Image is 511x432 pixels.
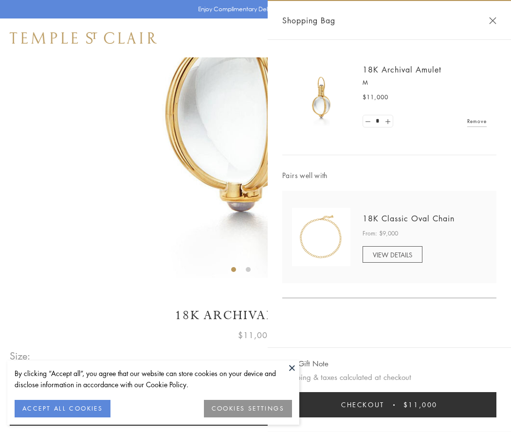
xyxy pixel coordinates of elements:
[282,170,496,181] span: Pairs well with
[292,208,350,266] img: N88865-OV18
[467,116,487,126] a: Remove
[282,392,496,417] button: Checkout $11,000
[363,64,441,75] a: 18K Archival Amulet
[363,115,373,127] a: Set quantity to 0
[363,246,422,263] a: VIEW DETAILS
[10,307,501,324] h1: 18K Archival Amulet
[292,68,350,126] img: 18K Archival Amulet
[363,92,388,102] span: $11,000
[363,213,455,224] a: 18K Classic Oval Chain
[373,250,412,259] span: VIEW DETAILS
[10,348,31,364] span: Size:
[15,400,110,417] button: ACCEPT ALL COOKIES
[282,358,328,370] button: Add Gift Note
[363,229,398,238] span: From: $9,000
[282,371,496,383] p: Shipping & taxes calculated at checkout
[403,399,438,410] span: $11,000
[238,329,273,342] span: $11,000
[198,4,309,14] p: Enjoy Complimentary Delivery & Returns
[489,17,496,24] button: Close Shopping Bag
[363,78,487,88] p: M
[341,399,384,410] span: Checkout
[15,368,292,390] div: By clicking “Accept all”, you agree that our website can store cookies on your device and disclos...
[383,115,392,127] a: Set quantity to 2
[282,14,335,27] span: Shopping Bag
[204,400,292,417] button: COOKIES SETTINGS
[10,32,157,44] img: Temple St. Clair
